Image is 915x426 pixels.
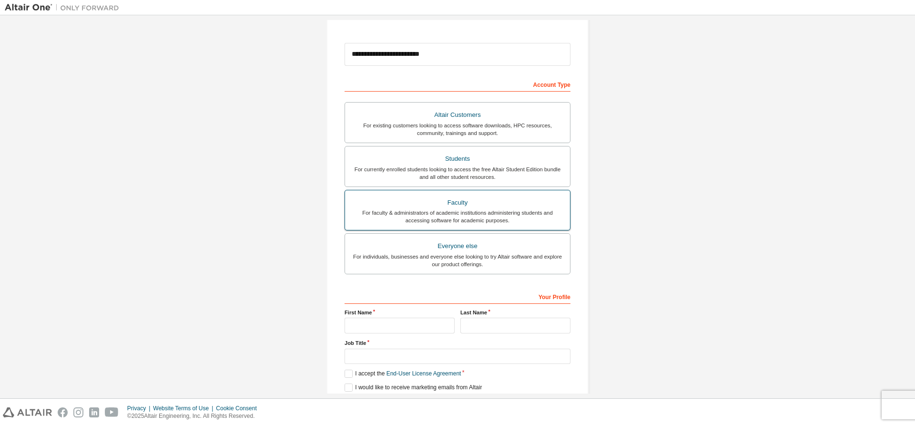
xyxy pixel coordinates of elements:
[345,370,461,378] label: I accept the
[89,407,99,417] img: linkedin.svg
[351,196,564,209] div: Faculty
[351,253,564,268] div: For individuals, businesses and everyone else looking to try Altair software and explore our prod...
[351,122,564,137] div: For existing customers looking to access software downloads, HPC resources, community, trainings ...
[5,3,124,12] img: Altair One
[351,152,564,166] div: Students
[351,209,564,224] div: For faculty & administrators of academic institutions administering students and accessing softwa...
[216,405,262,412] div: Cookie Consent
[345,384,482,392] label: I would like to receive marketing emails from Altair
[345,339,570,347] label: Job Title
[345,289,570,304] div: Your Profile
[58,407,68,417] img: facebook.svg
[127,412,263,420] p: © 2025 Altair Engineering, Inc. All Rights Reserved.
[345,76,570,92] div: Account Type
[345,309,455,316] label: First Name
[460,309,570,316] label: Last Name
[351,166,564,181] div: For currently enrolled students looking to access the free Altair Student Edition bundle and all ...
[153,405,216,412] div: Website Terms of Use
[351,108,564,122] div: Altair Customers
[351,239,564,253] div: Everyone else
[127,405,153,412] div: Privacy
[105,407,119,417] img: youtube.svg
[73,407,83,417] img: instagram.svg
[3,407,52,417] img: altair_logo.svg
[386,370,461,377] a: End-User License Agreement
